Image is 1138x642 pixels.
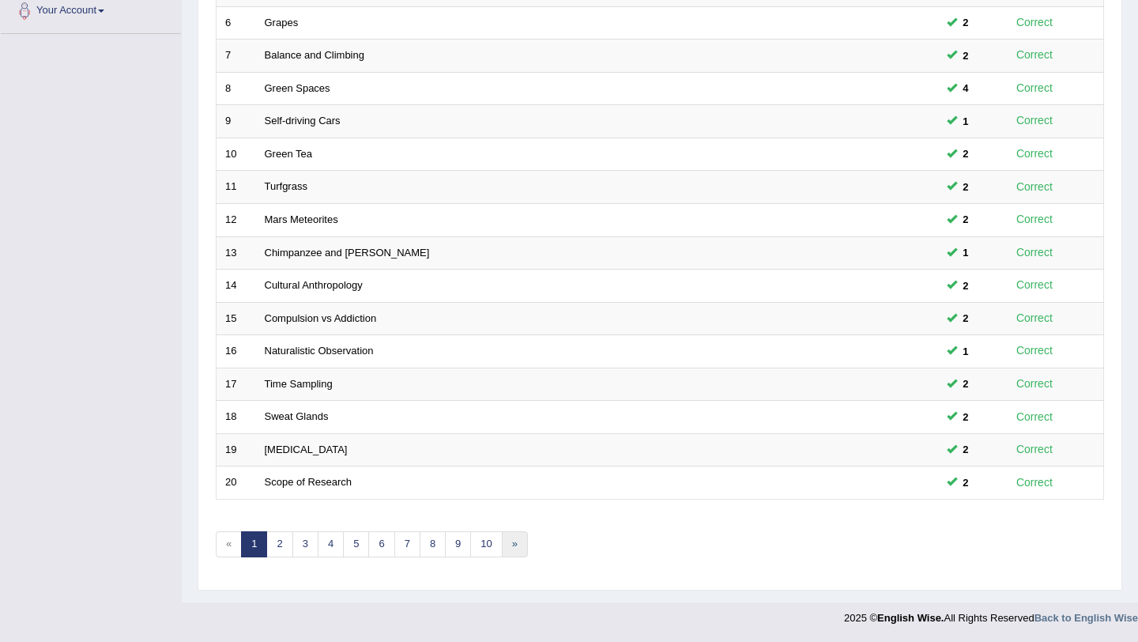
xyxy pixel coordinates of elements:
div: Correct [1010,408,1060,426]
a: 8 [420,531,446,557]
span: You can still take this question [957,179,975,195]
a: Grapes [265,17,299,28]
div: Correct [1010,244,1060,262]
td: 9 [217,105,256,138]
a: 3 [292,531,318,557]
td: 19 [217,433,256,466]
span: You can still take this question [957,211,975,228]
div: Correct [1010,79,1060,97]
div: Correct [1010,309,1060,327]
div: Correct [1010,276,1060,294]
span: You can still take this question [957,80,975,96]
a: Self-driving Cars [265,115,341,127]
a: Green Spaces [265,82,330,94]
td: 7 [217,40,256,73]
td: 12 [217,203,256,236]
a: Compulsion vs Addiction [265,312,377,324]
span: You can still take this question [957,47,975,64]
a: Balance and Climbing [265,49,364,61]
span: You can still take this question [957,145,975,162]
a: 5 [343,531,369,557]
a: 2 [266,531,292,557]
div: Correct [1010,111,1060,130]
a: Sweat Glands [265,410,329,422]
a: 9 [445,531,471,557]
span: You can still take this question [957,278,975,294]
td: 15 [217,302,256,335]
td: 16 [217,335,256,368]
a: Cultural Anthropology [265,279,363,291]
strong: English Wise. [877,612,944,624]
td: 8 [217,72,256,105]
span: You can still take this question [957,441,975,458]
a: 1 [241,531,267,557]
div: Correct [1010,440,1060,459]
span: You can still take this question [957,343,975,360]
div: Correct [1010,342,1060,360]
span: You can still take this question [957,409,975,425]
a: Scope of Research [265,476,352,488]
span: You can still take this question [957,474,975,491]
a: Back to English Wise [1034,612,1138,624]
a: 6 [368,531,394,557]
div: Correct [1010,210,1060,228]
a: 4 [318,531,344,557]
a: [MEDICAL_DATA] [265,444,348,455]
td: 20 [217,466,256,500]
td: 10 [217,138,256,171]
div: Correct [1010,13,1060,32]
a: 7 [394,531,420,557]
span: You can still take this question [957,113,975,130]
span: You can still take this question [957,310,975,327]
td: 13 [217,236,256,270]
div: Correct [1010,46,1060,64]
div: Correct [1010,474,1060,492]
a: Naturalistic Observation [265,345,374,357]
div: Correct [1010,145,1060,163]
span: You can still take this question [957,14,975,31]
a: Time Sampling [265,378,333,390]
div: Correct [1010,375,1060,393]
a: 10 [470,531,502,557]
a: » [502,531,528,557]
a: Turfgrass [265,180,307,192]
td: 17 [217,368,256,401]
span: « [216,531,242,557]
td: 6 [217,6,256,40]
td: 18 [217,401,256,434]
a: Mars Meteorites [265,213,338,225]
td: 11 [217,171,256,204]
span: You can still take this question [957,244,975,261]
span: You can still take this question [957,376,975,392]
a: Green Tea [265,148,312,160]
td: 14 [217,270,256,303]
div: Correct [1010,178,1060,196]
div: 2025 © All Rights Reserved [844,602,1138,625]
a: Chimpanzee and [PERSON_NAME] [265,247,430,259]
